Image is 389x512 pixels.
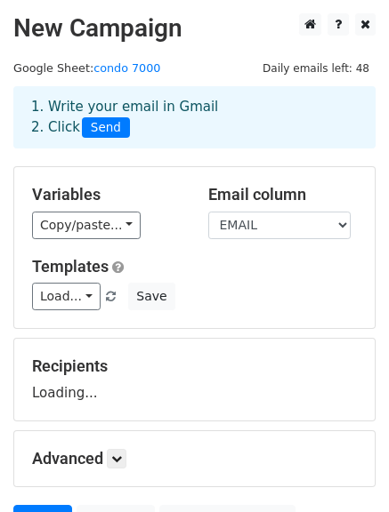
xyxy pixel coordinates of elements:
small: Google Sheet: [13,61,160,75]
a: Load... [32,283,101,310]
a: Templates [32,257,109,276]
h5: Email column [208,185,358,204]
h5: Advanced [32,449,357,468]
h5: Variables [32,185,182,204]
a: condo 7000 [93,61,160,75]
h5: Recipients [32,356,357,376]
a: Daily emails left: 48 [256,61,376,75]
button: Save [128,283,174,310]
span: Send [82,117,130,139]
div: Loading... [32,356,357,403]
h2: New Campaign [13,13,376,44]
div: 1. Write your email in Gmail 2. Click [18,97,371,138]
span: Daily emails left: 48 [256,59,376,78]
a: Copy/paste... [32,212,141,239]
